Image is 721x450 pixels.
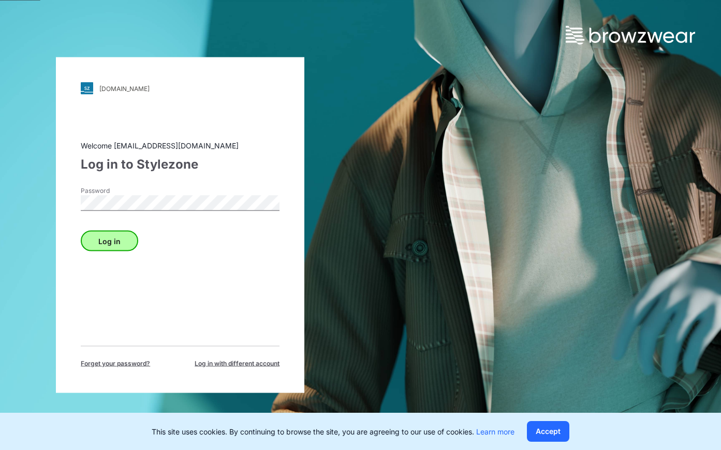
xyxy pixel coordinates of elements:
[566,26,695,44] img: browzwear-logo.73288ffb.svg
[81,82,279,95] a: [DOMAIN_NAME]
[152,426,514,437] p: This site uses cookies. By continuing to browse the site, you are agreeing to our use of cookies.
[476,427,514,436] a: Learn more
[81,186,153,196] label: Password
[527,421,569,442] button: Accept
[81,359,150,368] span: Forget your password?
[81,231,138,251] button: Log in
[99,84,150,92] div: [DOMAIN_NAME]
[195,359,279,368] span: Log in with different account
[81,155,279,174] div: Log in to Stylezone
[81,82,93,95] img: svg+xml;base64,PHN2ZyB3aWR0aD0iMjgiIGhlaWdodD0iMjgiIHZpZXdCb3g9IjAgMCAyOCAyOCIgZmlsbD0ibm9uZSIgeG...
[81,140,279,151] div: Welcome [EMAIL_ADDRESS][DOMAIN_NAME]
